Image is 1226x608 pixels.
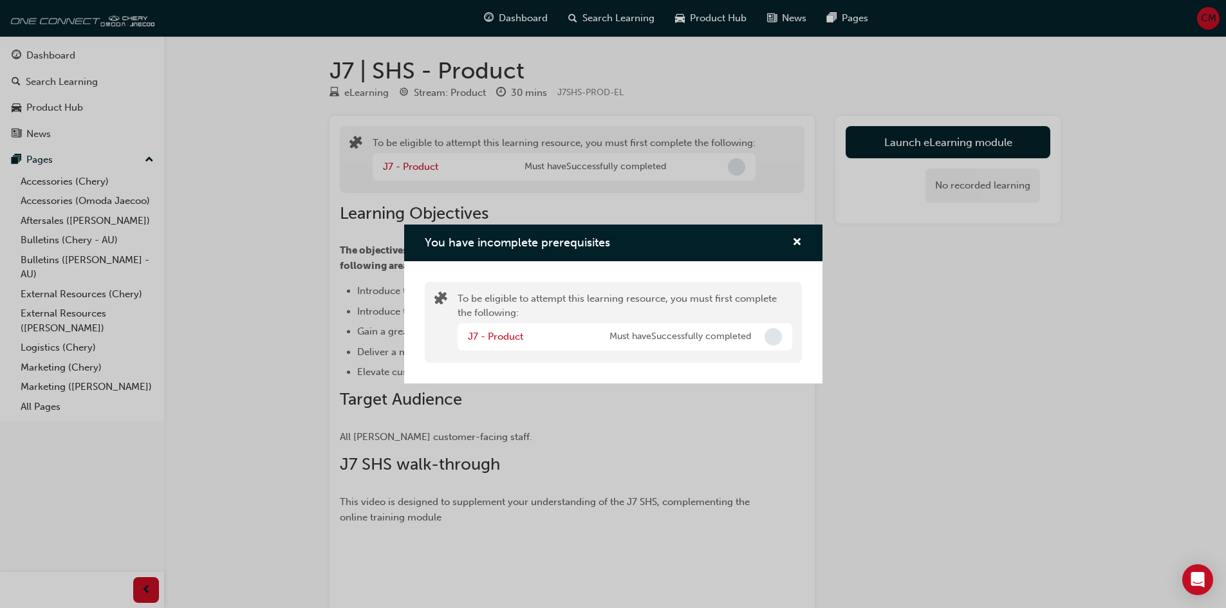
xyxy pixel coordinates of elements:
[425,235,610,250] span: You have incomplete prerequisites
[609,329,751,344] span: Must have Successfully completed
[792,237,802,249] span: cross-icon
[1182,564,1213,595] div: Open Intercom Messenger
[765,328,782,345] span: Incomplete
[458,291,792,353] div: To be eligible to attempt this learning resource, you must first complete the following:
[792,235,802,251] button: cross-icon
[468,331,523,342] a: J7 - Product
[434,293,447,308] span: puzzle-icon
[404,225,822,383] div: You have incomplete prerequisites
